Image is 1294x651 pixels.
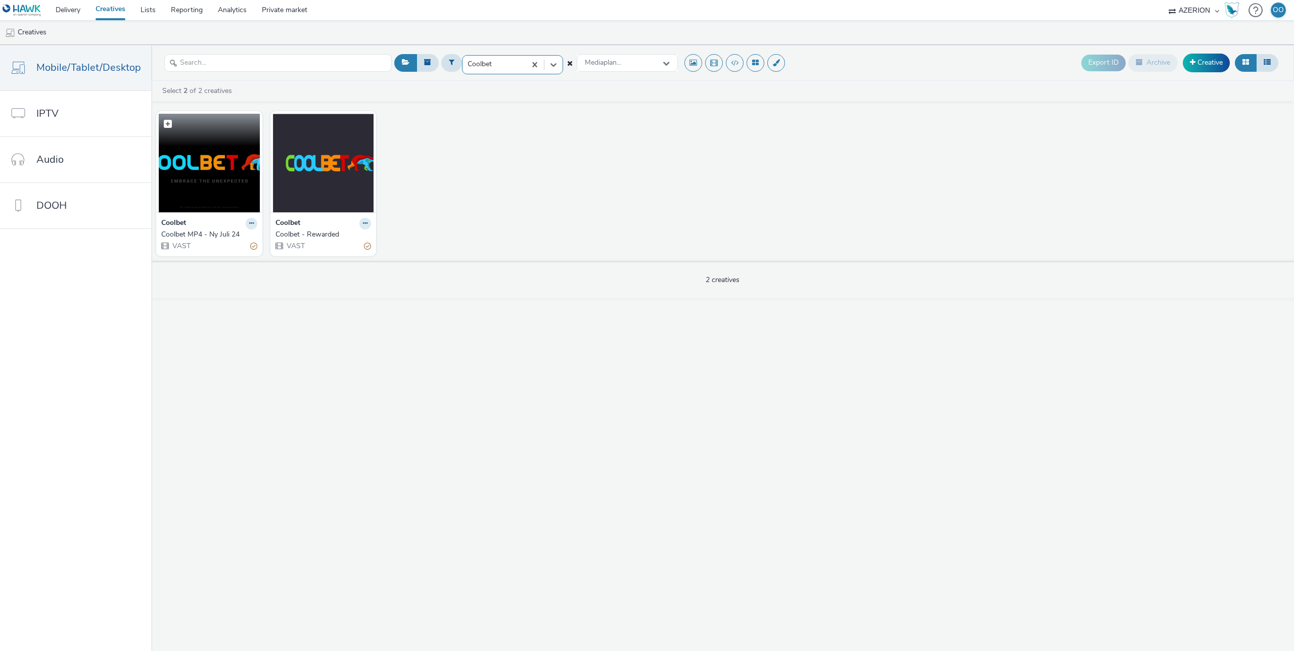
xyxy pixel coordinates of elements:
[171,241,191,251] span: VAST
[275,229,372,240] a: Coolbet - Rewarded
[1224,2,1239,18] img: Hawk Academy
[164,54,392,72] input: Search...
[36,152,64,167] span: Audio
[286,241,305,251] span: VAST
[36,198,67,213] span: DOOH
[36,60,141,75] span: Mobile/Tablet/Desktop
[275,218,300,229] strong: Coolbet
[250,241,257,251] div: Partially valid
[1128,54,1178,71] button: Archive
[161,218,186,229] strong: Coolbet
[161,229,257,240] a: Coolbet MP4 - Ny Juli 24
[161,229,253,240] div: Coolbet MP4 - Ny Juli 24
[5,28,15,38] img: mobile
[1081,55,1126,71] button: Export ID
[3,4,41,17] img: undefined Logo
[159,114,260,212] img: Coolbet MP4 - Ny Juli 24 visual
[1235,54,1257,71] button: Grid
[585,59,621,67] span: Mediaplan...
[36,106,59,121] span: IPTV
[1183,54,1230,72] a: Creative
[273,114,374,212] img: Coolbet - Rewarded visual
[275,229,367,240] div: Coolbet - Rewarded
[183,86,188,96] strong: 2
[364,241,371,251] div: Partially valid
[706,275,740,285] span: 2 creatives
[1256,54,1278,71] button: Table
[161,86,236,96] a: Select of 2 creatives
[1273,3,1284,18] div: OO
[1224,2,1243,18] a: Hawk Academy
